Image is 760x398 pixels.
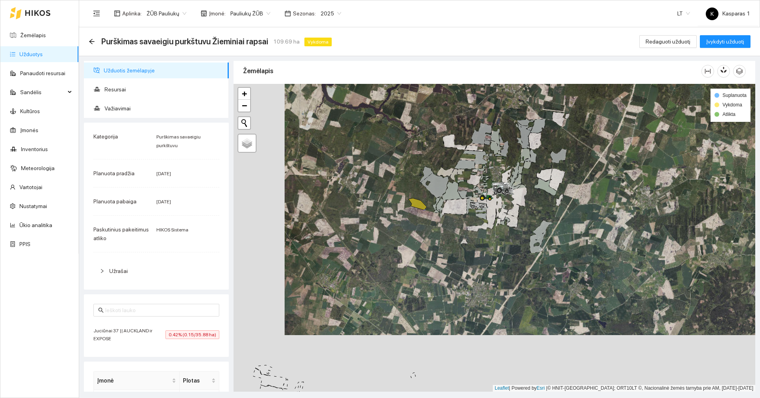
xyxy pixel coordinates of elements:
[89,38,95,45] span: arrow-left
[101,35,268,48] span: Purškimas savaeigiu purkštuvu Žieminiai rapsai
[293,9,316,18] span: Sezonas :
[105,306,215,315] input: Ieškoti lauko
[304,38,332,46] span: Vykdoma
[98,307,104,313] span: search
[93,226,149,241] span: Paskutinius pakeitimus atliko
[93,133,118,140] span: Kategorija
[273,37,300,46] span: 109.69 ha
[701,65,714,78] button: column-width
[722,93,747,98] span: Suplanuota
[321,8,341,19] span: 2025
[165,330,219,339] span: 0.42% (0.15/35.88 ha)
[639,35,697,48] button: Redaguoti užduotį
[20,70,65,76] a: Panaudoti resursai
[156,199,171,205] span: [DATE]
[93,198,137,205] span: Planuota pabaiga
[19,51,43,57] a: Užduotys
[146,8,186,19] span: ŽŪB Pauliukų
[722,102,742,108] span: Vykdoma
[646,37,690,46] span: Redaguoti užduotį
[104,100,222,116] span: Važiavimai
[180,371,219,390] th: this column's title is Plotas,this column is sortable
[104,63,222,78] span: Užduotis žemėlapyje
[19,222,52,228] a: Ūkio analitika
[19,241,30,247] a: PPIS
[711,8,714,20] span: K
[238,88,250,100] a: Zoom in
[700,35,750,48] button: Įvykdyti užduotį
[706,10,750,17] span: Kasparas 1
[20,32,46,38] a: Žemėlapis
[93,10,100,17] span: menu-fold
[114,10,120,17] span: layout
[93,262,219,280] div: Užrašai
[122,9,142,18] span: Aplinka :
[243,60,701,82] div: Žemėlapis
[20,84,65,100] span: Sandėlis
[546,385,547,391] span: |
[94,371,180,390] th: this column's title is Įmonė,this column is sortable
[97,376,170,385] span: Įmonė
[20,108,40,114] a: Kultūros
[238,135,256,152] a: Layers
[89,38,95,45] div: Atgal
[706,37,744,46] span: Įvykdyti užduotį
[19,184,42,190] a: Vartotojai
[495,385,509,391] a: Leaflet
[19,203,47,209] a: Nustatymai
[201,10,207,17] span: shop
[156,227,188,233] span: HIKOS Sistema
[21,146,48,152] a: Inventorius
[89,6,104,21] button: menu-fold
[100,269,104,273] span: right
[238,117,250,129] button: Initiate a new search
[238,100,250,112] a: Zoom out
[285,10,291,17] span: calendar
[493,385,755,392] div: | Powered by © HNIT-[GEOGRAPHIC_DATA]; ORT10LT ©, Nacionalinė žemės tarnyba prie AM, [DATE]-[DATE]
[537,385,545,391] a: Esri
[20,127,38,133] a: Įmonės
[677,8,690,19] span: LT
[230,8,270,19] span: Pauliukų ŽŪB
[183,376,210,385] span: Plotas
[242,100,247,110] span: −
[702,68,714,74] span: column-width
[109,268,128,274] span: Užrašai
[21,165,55,171] a: Meteorologija
[156,134,201,148] span: Purškimas savaeigiu purkštuvu
[93,327,165,343] span: Juciūnai 37 || AUCKLAND ir EXPOSE
[639,38,697,45] a: Redaguoti užduotį
[156,171,171,176] span: [DATE]
[722,112,735,117] span: Atlikta
[242,89,247,99] span: +
[93,170,135,176] span: Planuota pradžia
[104,81,222,97] span: Resursai
[209,9,226,18] span: Įmonė :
